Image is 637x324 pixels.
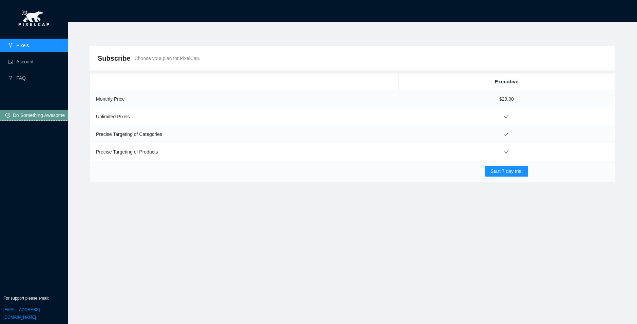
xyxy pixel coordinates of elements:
span: smile [5,113,10,118]
span: check [504,132,509,137]
p: For support please email: [3,295,64,302]
a: Pixels [16,43,29,48]
td: Precise Targeting of Categories [90,125,398,143]
span: check [504,114,509,119]
span: Subscribe [98,53,131,64]
a: Account [16,59,34,64]
td: Monthly Price [90,90,398,108]
a: FAQ [16,75,26,81]
span: check [504,149,509,154]
img: pixel-cap.png [14,7,54,31]
td: $29.00 [398,90,615,108]
span: Start 7 day trial [490,167,522,175]
span: Do Something Awesome [13,112,65,119]
a: [EMAIL_ADDRESS][DOMAIN_NAME] [3,307,40,320]
th: Executive [398,74,615,90]
td: Unlimited Pixels [90,108,398,125]
span: Choose your plan for PixelCap. [135,55,200,62]
button: Start 7 day trial [485,166,528,177]
td: Precise Targeting of Products [90,143,398,161]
